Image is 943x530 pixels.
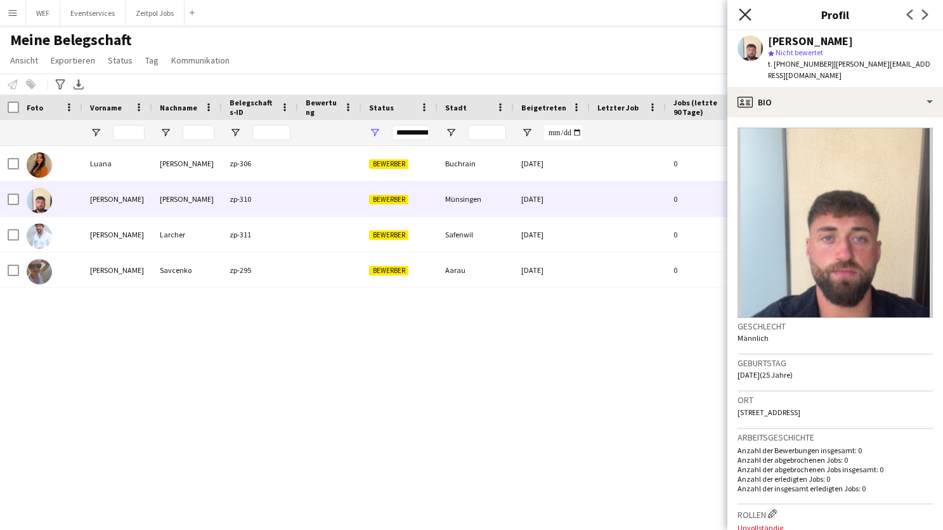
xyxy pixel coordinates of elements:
span: Kommunikation [171,55,230,66]
input: Belegschafts-ID Filtereingang [252,125,290,140]
span: [STREET_ADDRESS] [738,407,800,417]
p: Anzahl der Bewerbungen insgesamt: 0 [738,446,933,455]
span: Foto [27,103,43,112]
span: Status [108,55,133,66]
img: Tatjana Savcenko [27,259,52,284]
span: Männlich [738,333,769,343]
app-action-btn: Erweiterte Filter [53,77,68,92]
h3: Geburtstag [738,357,933,369]
span: Bewerber [369,266,408,275]
span: Nachname [160,103,197,112]
h3: Geschlecht [738,321,933,332]
button: Filtermenü öffnen [230,127,241,138]
span: Belegschafts-ID [230,98,275,117]
div: [PERSON_NAME] [82,182,152,216]
span: Bewerber [369,159,408,169]
div: zp-310 [222,182,298,216]
input: Nachname Filtereingang [183,125,214,140]
span: Bewerber [369,195,408,204]
span: Vorname [90,103,122,112]
h3: Ort [738,394,933,406]
app-action-btn: XLSX exportieren [71,77,86,92]
p: Anzahl der abgebrochenen Jobs: 0 [738,455,933,465]
button: Filtermenü öffnen [445,127,457,138]
a: Tag [140,52,164,69]
div: Münsingen [438,182,514,216]
span: Beigetreten [521,103,566,112]
span: t. [PHONE_NUMBER] [768,59,834,69]
button: Eventservices [60,1,126,25]
a: Ansicht [5,52,43,69]
button: WEF [26,1,60,25]
img: Luana Schoch [27,152,52,178]
h3: Rollen [738,507,933,520]
div: Savcenko [152,253,222,288]
span: | [PERSON_NAME][EMAIL_ADDRESS][DOMAIN_NAME] [768,59,930,80]
div: [PERSON_NAME] [152,146,222,181]
span: Stadt [445,103,467,112]
button: Filtermenü öffnen [369,127,380,138]
div: [DATE] [514,146,590,181]
div: Safenwil [438,217,514,252]
h3: Profil [727,6,943,23]
button: Zeitpol Jobs [126,1,185,25]
input: Stadt Filtereingang [468,125,506,140]
span: Letzter Job [597,103,639,112]
div: 0 [666,182,748,216]
div: Bio [727,87,943,117]
a: Exportieren [46,52,100,69]
input: Vorname Filtereingang [113,125,145,140]
img: Sven Larcher [27,223,52,249]
img: Crew-Avatar oder Foto [738,128,933,318]
span: Nicht bewertet [776,48,823,57]
img: Pascal Barmettler [27,188,52,213]
div: [PERSON_NAME] [152,182,222,216]
span: Status [369,103,394,112]
button: Filtermenü öffnen [521,127,533,138]
div: [PERSON_NAME] [82,217,152,252]
a: Status [103,52,138,69]
span: [DATE] (25 Jahre) [738,370,793,380]
div: [DATE] [514,182,590,216]
p: Anzahl der erledigten Jobs: 0 [738,474,933,484]
p: Anzahl der insgesamt erledigten Jobs: 0 [738,484,933,493]
div: zp-295 [222,253,298,288]
div: Luana [82,146,152,181]
div: Larcher [152,217,222,252]
span: Meine Belegschaft [10,30,132,50]
div: 0 [666,146,748,181]
div: [PERSON_NAME] [768,36,853,47]
h3: Arbeitsgeschichte [738,432,933,443]
input: Beigetreten Filtereingang [544,125,582,140]
div: 0 [666,253,748,288]
span: Bewertung [306,98,339,117]
span: Tag [145,55,159,66]
span: Bewerber [369,230,408,240]
div: zp-306 [222,146,298,181]
a: Kommunikation [166,52,235,69]
button: Filtermenü öffnen [90,127,101,138]
span: Ansicht [10,55,38,66]
span: Exportieren [51,55,95,66]
p: Anzahl der abgebrochenen Jobs insgesamt: 0 [738,465,933,474]
div: [DATE] [514,253,590,288]
span: Jobs (letzte 90 Tage) [673,98,725,117]
div: 0 [666,217,748,252]
div: Aarau [438,253,514,288]
div: zp-311 [222,217,298,252]
div: [DATE] [514,217,590,252]
div: Buchrain [438,146,514,181]
button: Filtermenü öffnen [160,127,171,138]
div: [PERSON_NAME] [82,253,152,288]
